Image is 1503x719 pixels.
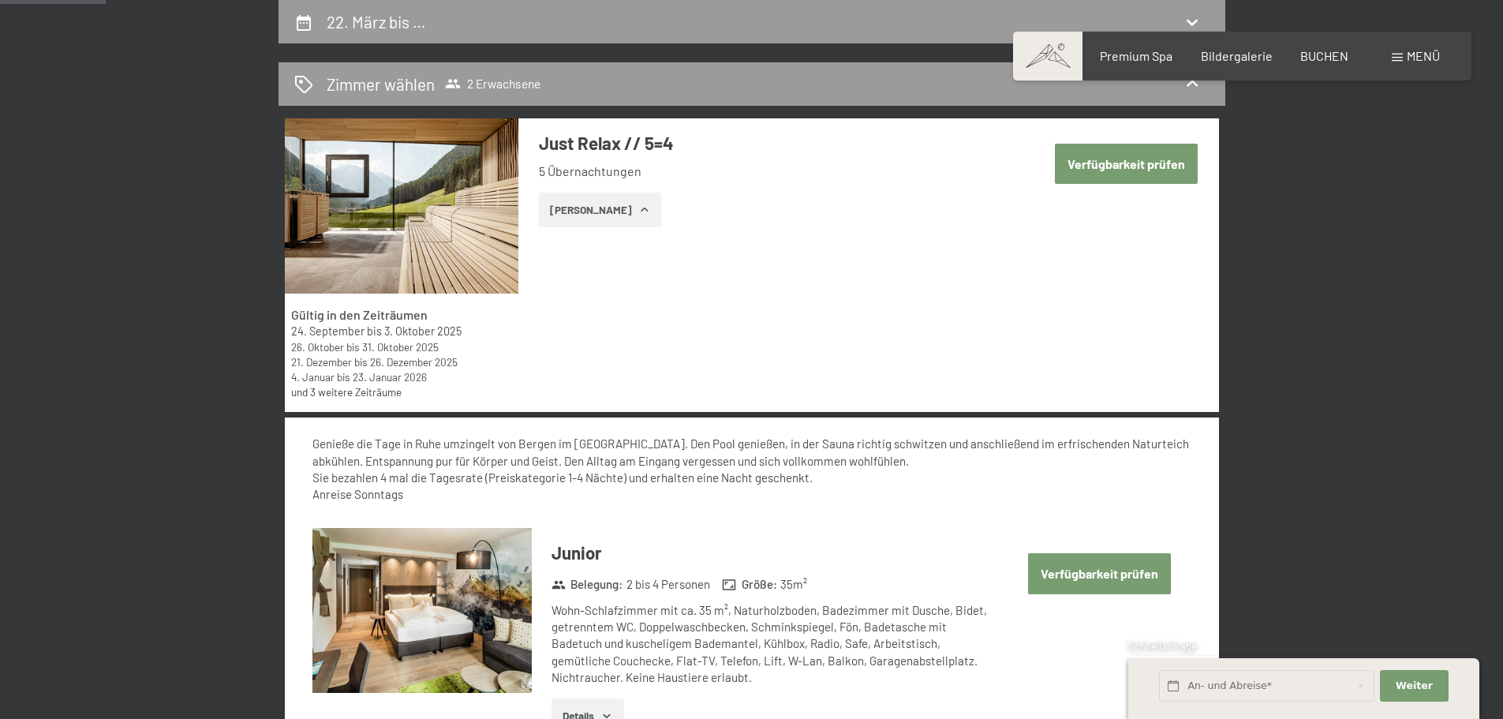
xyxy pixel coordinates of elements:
img: mss_renderimg.php [312,528,532,693]
strong: Größe : [722,576,777,593]
time: 24.09.2025 [291,324,365,338]
a: Bildergalerie [1201,48,1273,63]
time: 26.12.2025 [370,355,458,369]
h2: 22. März bis … [327,12,426,32]
span: Weiter [1396,679,1433,693]
button: Verfügbarkeit prüfen [1055,144,1198,184]
div: Wohn-Schlafzimmer mit ca. 35 m², Naturholzboden, Badezimmer mit Dusche, Bidet, getrenntem WC, Dop... [551,602,993,686]
span: 2 Erwachsene [445,76,540,92]
a: BUCHEN [1300,48,1348,63]
img: mss_renderimg.php [285,118,518,294]
time: 23.01.2026 [353,370,427,384]
span: Schnellanfrage [1128,640,1197,653]
span: 2 bis 4 Personen [626,576,710,593]
time: 31.10.2025 [362,340,439,354]
span: 35 m² [780,576,807,593]
h3: Just Relax // 5=4 [539,131,1008,155]
h2: Zimmer wählen [327,73,435,95]
button: Verfügbarkeit prüfen [1028,553,1171,594]
div: bis [291,369,510,384]
time: 26.10.2025 [291,340,344,354]
a: Premium Spa [1100,48,1172,63]
time: 03.10.2025 [384,324,462,338]
div: bis [291,339,510,354]
h3: Junior [551,541,993,565]
li: 5 Übernachtungen [539,163,1008,180]
div: Genieße die Tage in Ruhe umzingelt von Bergen im [GEOGRAPHIC_DATA]. Den Pool genießen, in der Sau... [312,436,1191,503]
div: bis [291,354,510,369]
strong: Belegung : [551,576,623,593]
strong: Gültig in den Zeiträumen [291,307,428,322]
div: bis [291,324,510,339]
time: 04.01.2026 [291,370,335,384]
span: Menü [1407,48,1440,63]
button: [PERSON_NAME] [539,193,661,227]
a: und 3 weitere Zeiträume [291,385,402,399]
button: Weiter [1380,670,1448,702]
time: 21.12.2025 [291,355,352,369]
